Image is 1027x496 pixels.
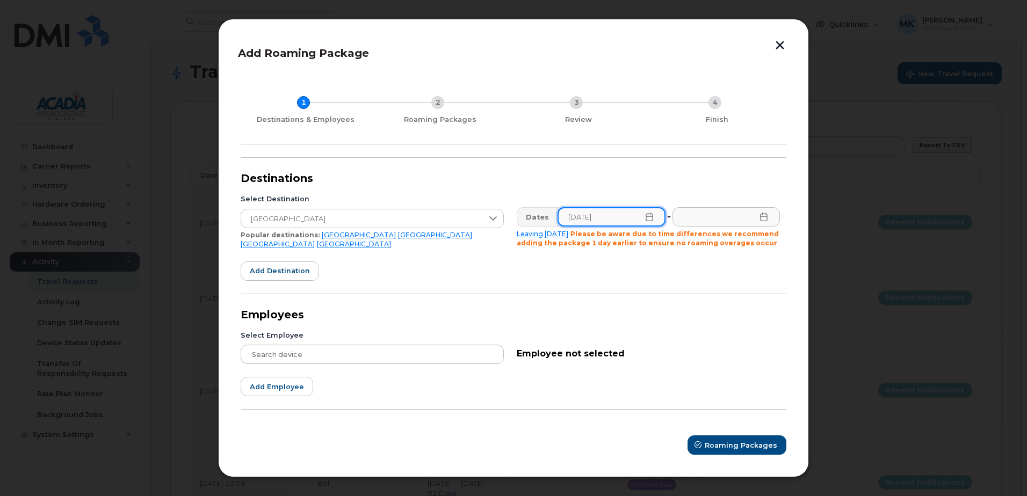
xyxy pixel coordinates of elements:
div: 4 [708,96,721,109]
span: Popular destinations: [241,231,320,239]
a: [GEOGRAPHIC_DATA] [322,231,396,239]
button: Add destination [241,261,319,281]
a: [GEOGRAPHIC_DATA] [241,240,315,248]
div: Destinations [241,171,786,186]
div: Finish [652,115,782,125]
span: Netherlands [241,209,483,229]
a: [GEOGRAPHIC_DATA] [317,240,391,248]
div: Employees [241,307,786,322]
span: Please be aware due to time differences we recommend adding the package 1 day earlier to ensure n... [517,230,779,247]
input: Please fill out this field [558,207,666,227]
input: Search device [241,345,504,364]
button: Roaming Packages [688,435,786,455]
div: 3 [570,96,583,109]
span: Add destination [250,266,310,276]
div: Select Destination [241,194,504,204]
span: Add employee [250,382,304,392]
div: Employee not selected [517,344,780,360]
div: Review [513,115,643,125]
div: Select Employee [241,331,504,340]
div: 2 [431,96,444,109]
span: Add Roaming Package [238,47,369,60]
span: Roaming Packages [705,440,777,450]
a: Leaving [DATE] [517,230,568,238]
div: Roaming Packages [375,115,505,125]
button: Add employee [241,377,313,396]
div: - [665,207,673,227]
input: Please fill out this field [672,207,780,227]
a: [GEOGRAPHIC_DATA] [398,231,472,239]
h1: Travel Request [170,62,1002,84]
